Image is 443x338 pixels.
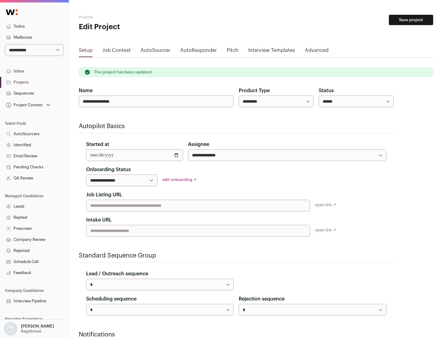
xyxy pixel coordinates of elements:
label: Job Listing URL [86,191,122,198]
label: Lead / Outreach sequence [86,270,148,277]
img: nopic.png [4,322,17,336]
label: Name [79,87,93,94]
label: Rejection sequence [239,295,285,303]
a: Pitch [227,47,238,57]
label: Started at [86,141,109,148]
p: The project has been updated. [94,70,153,75]
label: Intake URL [86,216,112,224]
p: Bagelicious [21,329,41,334]
a: Interview Templates [248,47,295,57]
h2: Standard Sequence Group [79,251,394,260]
label: Assignee [188,141,209,148]
h1: Edit Project [79,22,197,32]
button: Save project [389,15,433,25]
label: Product Type [239,87,270,94]
label: Status [319,87,334,94]
h2: Projects [79,15,197,20]
img: Wellfound [2,6,21,18]
label: Onboarding Status [86,166,131,173]
button: Open dropdown [5,101,51,109]
button: Open dropdown [2,322,55,336]
div: Project Context [5,103,43,108]
a: AutoSourcer [141,47,170,57]
h2: Autopilot Basics [79,122,394,131]
a: AutoResponder [180,47,217,57]
a: Job Context [102,47,131,57]
label: Scheduling sequence [86,295,137,303]
a: Advanced [305,47,329,57]
a: Setup [79,47,93,57]
a: edit onboarding ↗ [162,178,197,182]
p: [PERSON_NAME] [21,324,54,329]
